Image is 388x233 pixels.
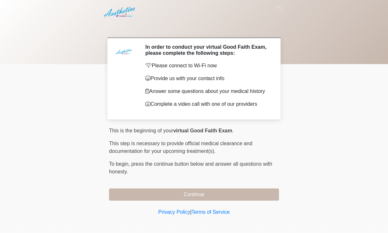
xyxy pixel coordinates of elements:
p: Provide us with your contact info [145,75,269,82]
a: Privacy Policy [158,209,190,215]
img: Agent Avatar [114,44,133,63]
a: | [190,209,191,215]
p: Complete a video call with one of our providers [145,100,269,108]
a: Terms of Service [191,209,230,215]
p: Answer some questions about your medical history [145,87,269,95]
span: To begin, [109,161,131,167]
strong: virtual Good Faith Exam [173,128,232,133]
span: This step is necessary to provide official medical clearance and documentation for your upcoming ... [109,141,252,154]
img: Aesthetics by Emediate Cure Logo [103,5,138,20]
h1: ‎ ‎ ‎ [104,23,284,35]
span: . [232,128,233,133]
p: Please connect to Wi-Fi now [145,62,269,70]
span: This is the beginning of your [109,128,173,133]
h2: In order to conduct your virtual Good Faith Exam, please complete the following steps: [145,44,269,56]
span: press the continue button below and answer all questions with honesty. [109,161,272,174]
button: Continue [109,188,279,201]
